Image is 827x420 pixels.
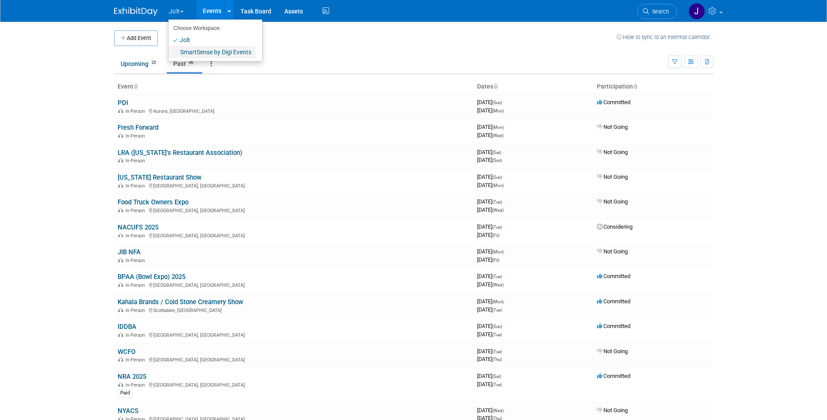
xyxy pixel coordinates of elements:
[492,108,504,113] span: (Mon)
[502,149,504,155] span: -
[118,298,243,306] a: Kahala Brands / Cold Stone Creamery Show
[503,99,504,105] span: -
[597,407,628,413] span: Not Going
[118,356,470,363] div: [GEOGRAPHIC_DATA], [GEOGRAPHIC_DATA]
[493,83,498,90] a: Sort by Start Date
[477,198,504,205] span: [DATE]
[649,8,669,15] span: Search
[492,150,501,155] span: (Sat)
[477,149,504,155] span: [DATE]
[492,125,504,130] span: (Mon)
[125,357,148,363] span: In-Person
[477,348,504,354] span: [DATE]
[492,382,502,387] span: (Tue)
[118,373,146,381] a: NRA 2025
[505,248,506,255] span: -
[118,233,123,237] img: In-Person Event
[492,357,502,362] span: (Thu)
[689,3,705,20] img: Jeff Eltringham
[118,306,470,313] div: Scottsdale, [GEOGRAPHIC_DATA]
[477,298,506,305] span: [DATE]
[477,273,504,279] span: [DATE]
[502,373,504,379] span: -
[503,348,504,354] span: -
[125,108,148,114] span: In-Person
[477,381,502,387] span: [DATE]
[477,107,504,114] span: [DATE]
[118,99,128,107] a: PDI
[593,79,713,94] th: Participation
[114,56,165,72] a: Upcoming25
[477,373,504,379] span: [DATE]
[118,174,201,181] a: [US_STATE] Restaurant Show
[492,349,502,354] span: (Tue)
[477,331,502,338] span: [DATE]
[133,83,138,90] a: Sort by Event Name
[118,332,123,337] img: In-Person Event
[125,382,148,388] span: In-Person
[597,323,630,329] span: Committed
[118,407,138,415] a: NYACS
[118,183,123,187] img: In-Person Event
[118,281,470,288] div: [GEOGRAPHIC_DATA], [GEOGRAPHIC_DATA]
[477,223,504,230] span: [DATE]
[477,248,506,255] span: [DATE]
[492,282,504,287] span: (Wed)
[597,348,628,354] span: Not Going
[503,273,504,279] span: -
[505,124,506,130] span: -
[597,223,633,230] span: Considering
[492,274,502,279] span: (Tue)
[118,382,123,387] img: In-Person Event
[503,323,504,329] span: -
[492,249,504,254] span: (Mon)
[597,373,630,379] span: Committed
[477,256,499,263] span: [DATE]
[492,133,504,138] span: (Wed)
[492,100,502,105] span: (Sun)
[125,332,148,338] span: In-Person
[168,34,256,46] a: Jolt
[492,408,504,413] span: (Wed)
[118,198,188,206] a: Food Truck Owners Expo
[125,158,148,164] span: In-Person
[118,381,470,388] div: [GEOGRAPHIC_DATA], [GEOGRAPHIC_DATA]
[118,107,470,114] div: Aurora, [GEOGRAPHIC_DATA]
[503,174,504,180] span: -
[505,407,506,413] span: -
[125,133,148,139] span: In-Person
[114,30,158,46] button: Add Event
[477,356,502,362] span: [DATE]
[118,149,242,157] a: LRA ([US_STATE]'s Restaurant Association)
[118,308,123,312] img: In-Person Event
[597,149,628,155] span: Not Going
[492,374,501,379] span: (Sat)
[477,99,504,105] span: [DATE]
[492,183,504,188] span: (Mon)
[477,407,506,413] span: [DATE]
[114,79,474,94] th: Event
[477,157,502,163] span: [DATE]
[616,34,713,40] a: How to sync to an external calendar...
[125,233,148,239] span: In-Person
[597,124,628,130] span: Not Going
[118,182,470,189] div: [GEOGRAPHIC_DATA], [GEOGRAPHIC_DATA]
[492,332,502,337] span: (Tue)
[118,124,158,131] a: Fresh Forward
[597,99,630,105] span: Committed
[477,174,504,180] span: [DATE]
[125,282,148,288] span: In-Person
[477,306,502,313] span: [DATE]
[125,308,148,313] span: In-Person
[492,299,504,304] span: (Mon)
[492,158,502,163] span: (Sun)
[118,207,470,213] div: [GEOGRAPHIC_DATA], [GEOGRAPHIC_DATA]
[597,248,628,255] span: Not Going
[503,198,504,205] span: -
[118,357,123,361] img: In-Person Event
[125,208,148,213] span: In-Person
[118,282,123,287] img: In-Person Event
[168,23,256,34] li: Choose Workspace:
[167,56,202,72] a: Past96
[597,298,630,305] span: Committed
